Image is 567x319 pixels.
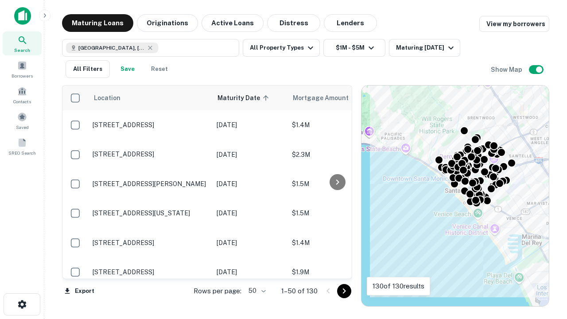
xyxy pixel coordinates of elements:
a: SREO Search [3,134,42,158]
a: View my borrowers [479,16,549,32]
button: Go to next page [337,284,351,298]
p: [DATE] [217,208,283,218]
p: [DATE] [217,238,283,248]
p: $1.5M [292,208,381,218]
p: Rows per page: [194,286,241,296]
span: Contacts [13,98,31,105]
p: [STREET_ADDRESS][PERSON_NAME] [93,180,208,188]
a: Borrowers [3,57,42,81]
p: 1–50 of 130 [281,286,318,296]
span: Borrowers [12,72,33,79]
p: [DATE] [217,120,283,130]
img: capitalize-icon.png [14,7,31,25]
p: 130 of 130 results [373,281,424,292]
button: Lenders [324,14,377,32]
span: Saved [16,124,29,131]
th: Maturity Date [212,86,287,110]
button: Originations [137,14,198,32]
a: Search [3,31,42,55]
span: SREO Search [8,149,36,156]
button: Active Loans [202,14,264,32]
p: [STREET_ADDRESS] [93,268,208,276]
button: Distress [267,14,320,32]
h6: Show Map [491,65,524,74]
button: $1M - $5M [323,39,385,57]
p: [DATE] [217,179,283,189]
button: All Property Types [243,39,320,57]
button: Maturing Loans [62,14,133,32]
span: Search [14,47,30,54]
a: Saved [3,109,42,132]
button: Save your search to get updates of matches that match your search criteria. [113,60,142,78]
p: [STREET_ADDRESS] [93,150,208,158]
button: [GEOGRAPHIC_DATA], [GEOGRAPHIC_DATA], [GEOGRAPHIC_DATA] [62,39,239,57]
div: 0 0 [361,86,549,306]
span: Location [93,93,120,103]
iframe: Chat Widget [523,248,567,291]
div: 50 [245,284,267,297]
span: Maturity Date [217,93,272,103]
button: Export [62,284,97,298]
span: [GEOGRAPHIC_DATA], [GEOGRAPHIC_DATA], [GEOGRAPHIC_DATA] [78,44,145,52]
button: Maturing [DATE] [389,39,460,57]
p: [STREET_ADDRESS] [93,121,208,129]
th: Location [88,86,212,110]
p: [DATE] [217,267,283,277]
button: Reset [145,60,174,78]
p: [STREET_ADDRESS][US_STATE] [93,209,208,217]
p: $1.9M [292,267,381,277]
p: $2.3M [292,150,381,159]
span: Mortgage Amount [293,93,360,103]
p: $1.5M [292,179,381,189]
p: $1.4M [292,120,381,130]
p: $1.4M [292,238,381,248]
th: Mortgage Amount [287,86,385,110]
p: [DATE] [217,150,283,159]
div: Maturing [DATE] [396,43,456,53]
button: All Filters [66,60,110,78]
a: Contacts [3,83,42,107]
p: [STREET_ADDRESS] [93,239,208,247]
